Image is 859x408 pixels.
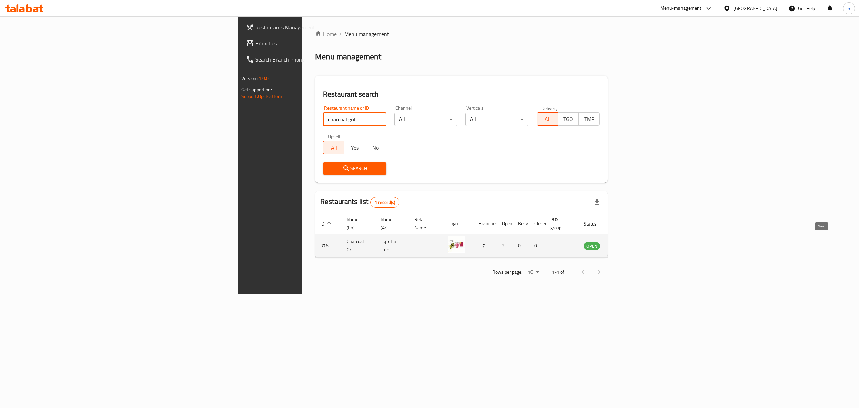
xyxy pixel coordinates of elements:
[315,30,608,38] nav: breadcrumb
[443,213,473,234] th: Logo
[550,215,570,232] span: POS group
[660,4,702,12] div: Menu-management
[513,234,529,258] td: 0
[448,236,465,253] img: Charcoal Grill
[326,143,342,153] span: All
[582,114,597,124] span: TMP
[323,162,386,175] button: Search
[368,143,384,153] span: No
[541,106,558,110] label: Delivery
[537,112,558,126] button: All
[540,114,555,124] span: All
[323,89,600,99] h2: Restaurant search
[584,220,605,228] span: Status
[414,215,435,232] span: Ref. Name
[492,268,522,276] p: Rows per page:
[578,112,600,126] button: TMP
[381,215,401,232] span: Name (Ar)
[259,74,269,83] span: 1.0.0
[315,213,637,258] table: enhanced table
[255,55,376,64] span: Search Branch Phone
[561,114,576,124] span: TGO
[255,23,376,31] span: Restaurants Management
[370,197,400,208] div: Total records count
[529,213,545,234] th: Closed
[365,141,386,154] button: No
[473,213,497,234] th: Branches
[584,242,600,250] span: OPEN
[733,5,777,12] div: [GEOGRAPHIC_DATA]
[848,5,850,12] span: S
[552,268,568,276] p: 1-1 of 1
[241,19,382,35] a: Restaurants Management
[465,113,528,126] div: All
[525,267,541,277] div: Rows per page:
[558,112,579,126] button: TGO
[323,113,386,126] input: Search for restaurant name or ID..
[323,141,344,154] button: All
[513,213,529,234] th: Busy
[344,141,365,154] button: Yes
[329,164,381,173] span: Search
[497,234,513,258] td: 2
[328,134,340,139] label: Upsell
[529,234,545,258] td: 0
[375,234,409,258] td: تشاركول جريل
[347,215,367,232] span: Name (En)
[473,234,497,258] td: 7
[255,39,376,47] span: Branches
[347,143,362,153] span: Yes
[394,113,457,126] div: All
[371,199,399,206] span: 1 record(s)
[241,74,258,83] span: Version:
[589,194,605,210] div: Export file
[241,51,382,68] a: Search Branch Phone
[497,213,513,234] th: Open
[320,220,333,228] span: ID
[241,85,272,94] span: Get support on:
[241,35,382,51] a: Branches
[241,92,284,101] a: Support.OpsPlatform
[320,197,399,208] h2: Restaurants list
